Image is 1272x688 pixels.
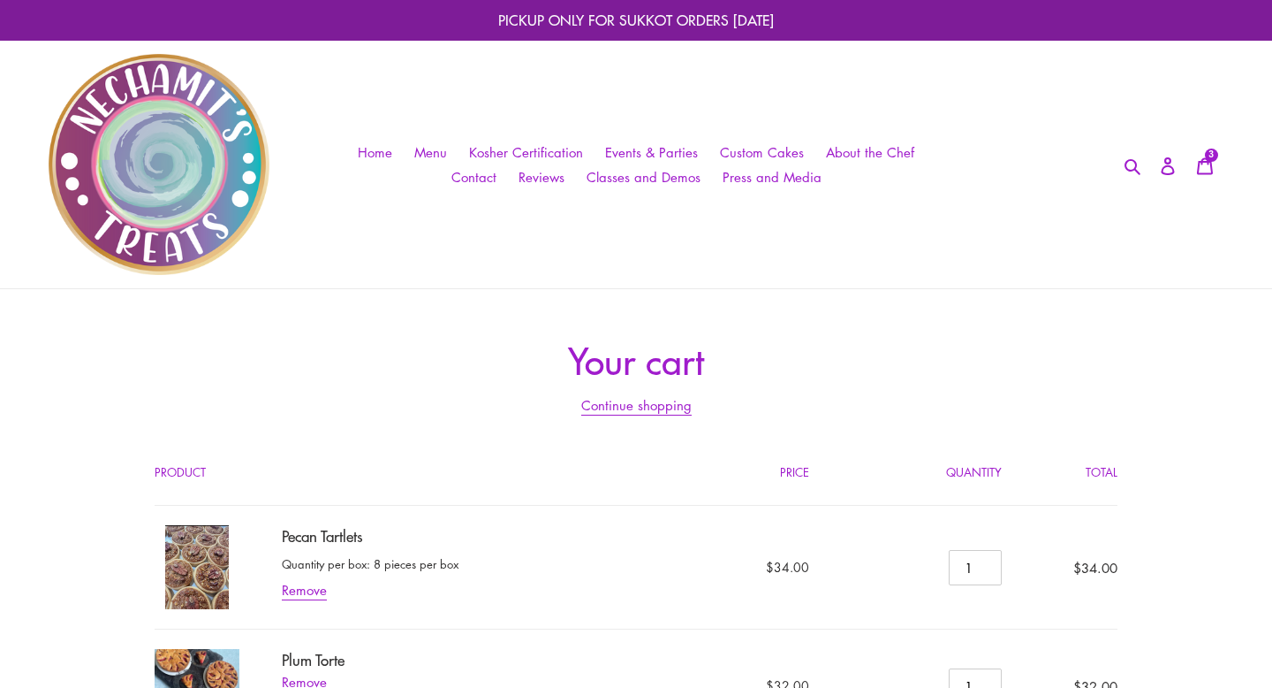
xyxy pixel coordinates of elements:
th: Price [588,440,829,506]
dd: $34.00 [608,558,810,577]
a: Pecan Tartlets [282,525,363,547]
th: Product [155,440,588,506]
img: Nechamit&#39;s Treats [49,54,269,275]
span: Contact [451,168,496,187]
a: Remove Pecan Tartlets - 8 pieces per box [282,581,327,600]
a: Classes and Demos [578,164,709,190]
a: Kosher Certification [460,140,592,165]
th: Total [1021,440,1117,506]
span: Reviews [519,168,564,187]
a: About the Chef [817,140,923,165]
span: Menu [414,143,447,162]
span: Custom Cakes [720,143,804,162]
span: $34.00 [1073,559,1117,577]
th: Quantity [829,440,1021,506]
a: Plum Torte [282,649,344,670]
a: Home [349,140,401,165]
ul: Product details [282,552,458,573]
span: About the Chef [826,143,914,162]
span: Press and Media [723,168,821,187]
a: Press and Media [714,164,830,190]
h1: Your cart [155,338,1117,381]
a: Events & Parties [596,140,707,165]
span: Home [358,143,392,162]
li: Quantity per box: 8 pieces per box [282,555,458,573]
a: Reviews [510,164,573,190]
span: Kosher Certification [469,143,583,162]
a: 3 [1186,145,1223,183]
a: Contact [443,164,505,190]
a: Custom Cakes [711,140,813,165]
span: Events & Parties [605,143,698,162]
span: 3 [1208,150,1214,159]
a: Continue shopping [581,396,692,416]
span: Classes and Demos [587,168,700,187]
a: Menu [405,140,456,165]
